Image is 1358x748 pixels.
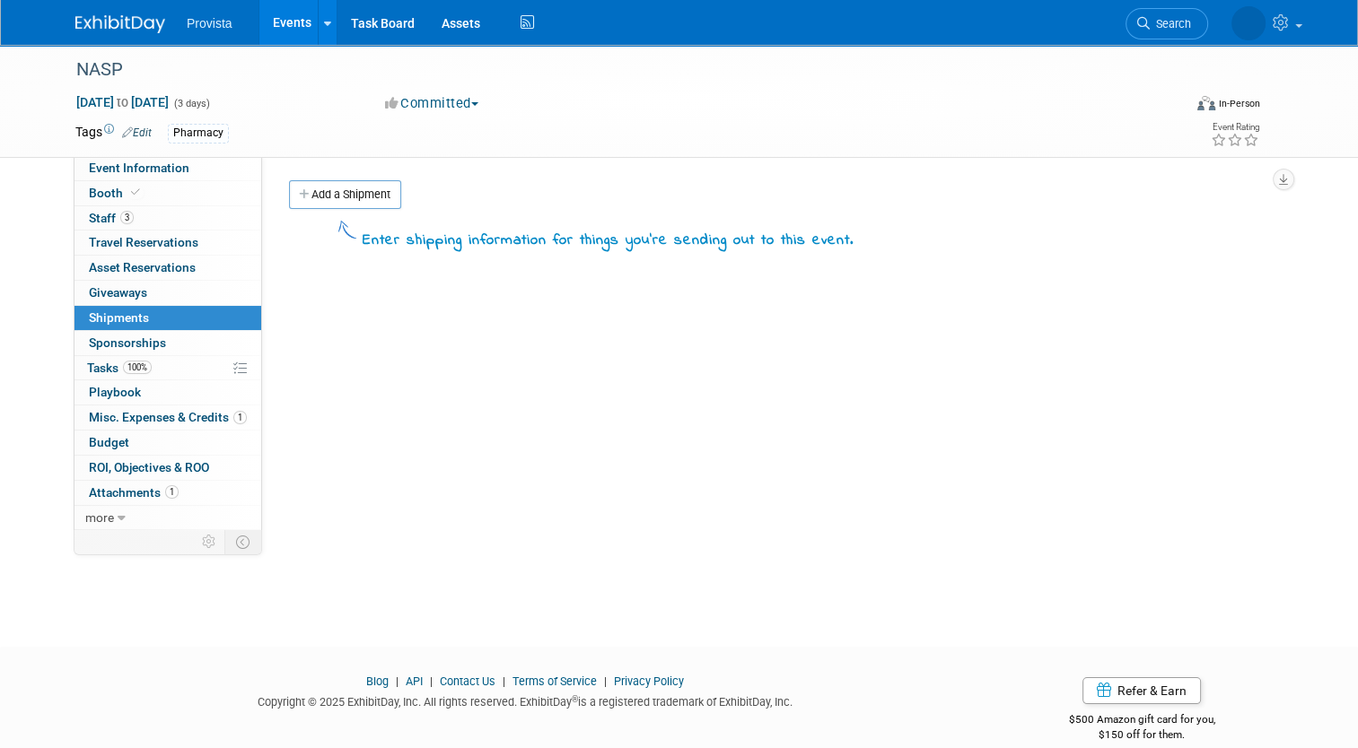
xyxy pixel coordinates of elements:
span: 1 [165,485,179,499]
img: Shai Davis [1190,10,1266,30]
i: Booth reservation complete [131,187,140,197]
a: Search [1084,8,1167,39]
td: Tags [75,123,152,144]
img: ExhibitDay [75,15,165,33]
span: to [114,95,131,109]
a: Shipments [74,306,261,330]
button: Committed [379,94,486,113]
span: Budget [89,435,129,449]
a: more [74,506,261,530]
span: 100% [123,361,152,374]
img: Format-Inperson.png [1197,96,1215,110]
div: Event Format [1085,93,1260,120]
span: Misc. Expenses & Credits [89,410,247,424]
a: Playbook [74,380,261,404]
span: more [85,510,114,525]
div: Event Rating [1211,123,1259,132]
div: Enter shipping information for things you're sending out to this event. [363,230,854,252]
a: Edit [122,126,152,139]
a: Asset Reservations [74,256,261,280]
span: Attachments [89,485,179,500]
span: | [391,674,403,688]
a: ROI, Objectives & ROO [74,456,261,480]
span: ROI, Objectives & ROO [89,460,209,474]
span: Sponsorships [89,335,166,350]
a: Misc. Expenses & Credits1 [74,405,261,430]
div: Copyright © 2025 ExhibitDay, Inc. All rights reserved. ExhibitDay is a registered trademark of Ex... [75,690,974,710]
span: Staff [89,211,134,225]
a: Tasks100% [74,356,261,380]
a: Booth [74,181,261,205]
a: Sponsorships [74,331,261,355]
sup: ® [572,694,578,704]
a: Privacy Policy [614,674,684,688]
span: Event Information [89,161,189,175]
td: Toggle Event Tabs [225,530,262,553]
span: Travel Reservations [89,235,198,249]
a: Contact Us [440,674,495,688]
div: In-Person [1218,97,1260,110]
span: | [600,674,611,688]
span: [DATE] [DATE] [75,94,170,110]
div: NASP [70,54,1160,86]
span: Provista [187,16,232,30]
a: Travel Reservations [74,230,261,255]
a: Terms of Service [513,674,597,688]
a: Attachments1 [74,481,261,505]
a: Staff3 [74,206,261,230]
a: Event Information [74,156,261,180]
td: Personalize Event Tab Strip [194,530,225,553]
span: Booth [89,186,144,200]
span: Search [1108,17,1150,30]
span: Asset Reservations [89,260,196,274]
a: API [406,674,423,688]
span: Shipments [89,310,149,325]
div: $500 Amazon gift card for you, [1001,700,1283,742]
span: 3 [120,211,134,224]
div: $150 off for them. [1001,727,1283,743]
span: Giveaways [89,285,147,300]
span: 1 [233,411,247,424]
a: Refer & Earn [1082,677,1201,704]
span: Tasks [87,361,152,375]
div: Pharmacy [168,124,229,143]
a: Budget [74,431,261,455]
span: (3 days) [172,98,210,109]
span: | [425,674,437,688]
a: Giveaways [74,281,261,305]
span: | [498,674,510,688]
span: Playbook [89,385,141,399]
a: Add a Shipment [289,180,401,209]
a: Blog [366,674,389,688]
